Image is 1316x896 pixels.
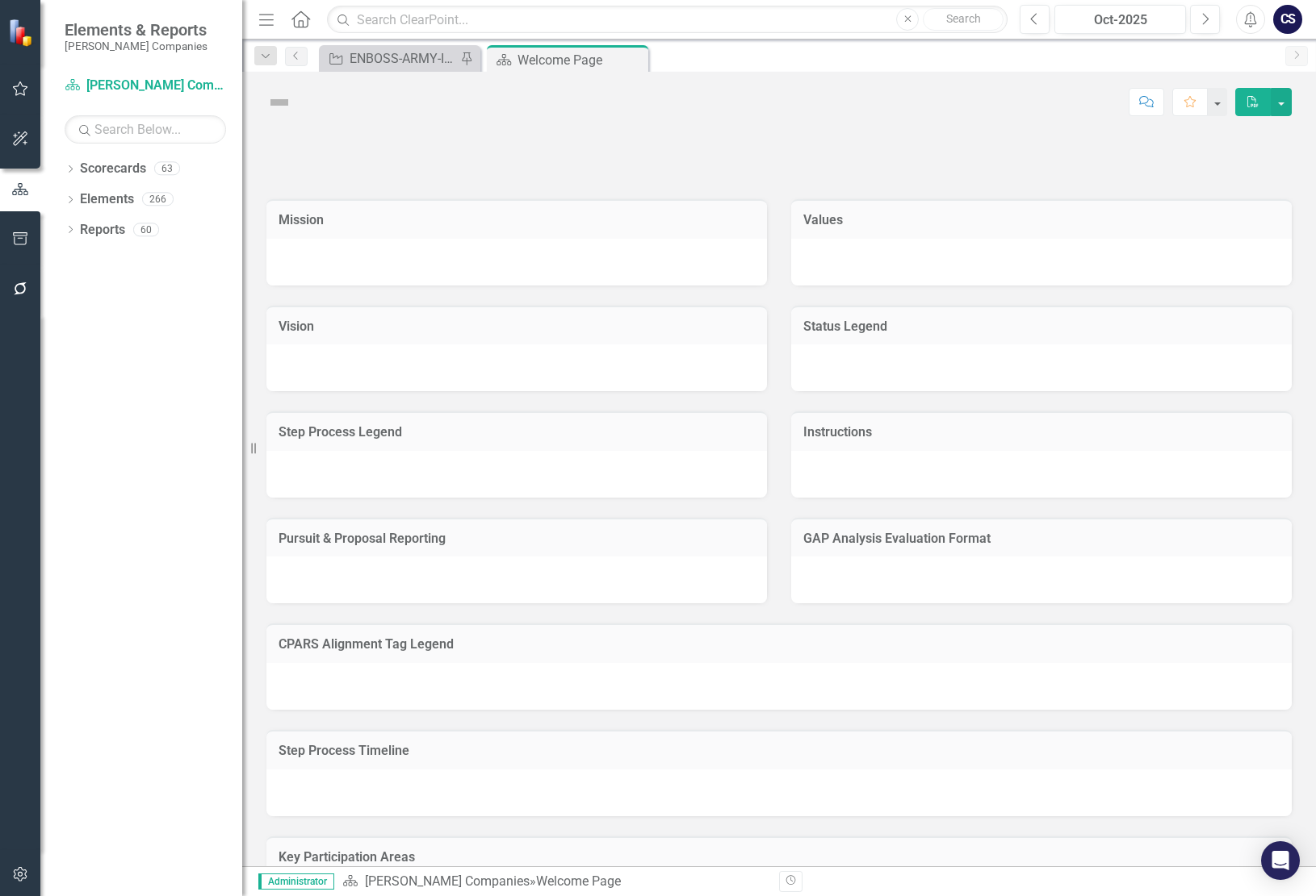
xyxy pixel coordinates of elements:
a: [PERSON_NAME] Companies [365,873,530,889]
h3: Vision [279,319,755,334]
div: Oct-2025 [1060,10,1180,30]
button: Search [923,8,1004,31]
h3: Step Process Legend [279,425,755,440]
h3: CPARS Alignment Tag Legend [279,637,1280,652]
span: Search [946,12,981,25]
img: ClearPoint Strategy [8,18,37,47]
h3: Step Process Timeline [279,744,1280,758]
div: Open Intercom Messenger [1261,841,1300,880]
div: ENBOSS-ARMY-ITES3 SB-221122 (Army National Guard ENBOSS Support Service Sustainment, Enhancement,... [350,48,456,69]
img: Not Defined [266,90,292,115]
div: Welcome Page [536,873,621,889]
span: Elements & Reports [65,20,207,40]
div: 63 [154,162,180,176]
button: Oct-2025 [1054,5,1186,34]
h3: Key Participation Areas [279,850,1280,865]
input: Search ClearPoint... [327,6,1008,34]
h3: Mission [279,213,755,227]
h3: Values [803,213,1280,227]
span: Administrator [258,873,334,890]
h3: Status Legend [803,319,1280,334]
a: Elements [80,190,134,209]
small: [PERSON_NAME] Companies [65,40,207,52]
div: Welcome Page [518,50,644,70]
input: Search Below... [65,115,226,144]
div: 266 [142,193,174,206]
a: Reports [80,221,125,240]
div: » [342,873,767,891]
h3: GAP Analysis Evaluation Format [803,531,1280,546]
h3: Pursuit & Proposal Reporting [279,531,755,546]
h3: Instructions [803,425,1280,440]
button: CS [1273,5,1302,34]
div: 60 [133,223,159,236]
a: [PERSON_NAME] Companies [65,77,226,95]
a: Scorecards [80,160,146,178]
a: ENBOSS-ARMY-ITES3 SB-221122 (Army National Guard ENBOSS Support Service Sustainment, Enhancement,... [323,48,456,69]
